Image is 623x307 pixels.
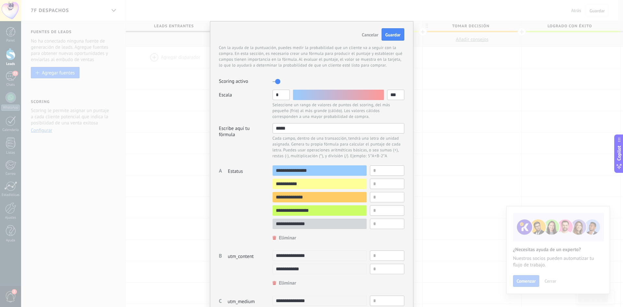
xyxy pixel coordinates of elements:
span: utm_content [228,253,254,260]
span: Guardar [385,32,400,38]
div: Seleccione un rango de valores de puntos del scoring, del más pequeño (frío) al más grande (cálid... [273,102,404,120]
div: Con la ayuda de la puntuación, puedes medir la probabilidad que un cliente va a seguir con la com... [219,45,404,68]
span: C [219,296,222,307]
button: utm_content [225,250,270,262]
span: B [219,250,222,262]
label: Escribe aquí tu fórmula [219,123,253,140]
span: utm_medium [227,299,255,305]
span: Eliminar [279,235,296,241]
span: A [219,165,222,177]
button: Estatus [225,165,270,177]
span: Scoring activo [219,78,248,84]
span: Estatus [228,168,243,174]
span: Copilot [616,146,622,160]
button: Guardar [382,28,404,41]
span: Eliminar [279,280,296,287]
div: Cada campo, dentro de una transacción, tendrá una letra de unidad asignada. Genera tu propia fórm... [273,135,404,159]
label: Escala [219,90,253,100]
span: Cancelar [362,32,378,38]
button: Cancelar [359,29,382,40]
